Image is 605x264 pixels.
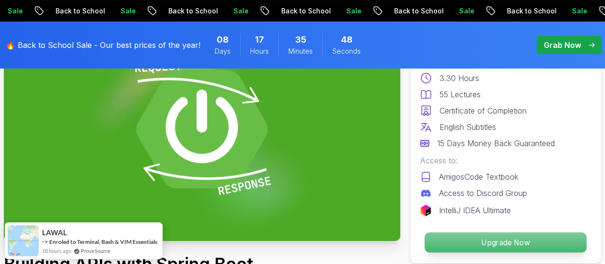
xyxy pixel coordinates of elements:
[440,121,496,133] p: English Subtitles
[81,247,110,255] a: ProveSource
[217,33,229,46] span: 8 Days
[42,247,71,255] span: 18 hours ago
[439,171,518,183] p: AmigosCode Textbook
[151,6,216,16] p: Back to School
[377,6,442,16] p: Back to School
[42,238,48,245] span: ->
[216,6,247,16] p: Sale
[264,6,329,16] p: Back to School
[255,33,264,46] span: 17 Hours
[440,105,527,116] p: Certificate of Completion
[341,33,352,46] span: 48 Seconds
[437,138,555,149] p: 15 Days Money Back Guaranteed
[103,6,134,16] p: Sale
[439,187,527,199] p: Access to Discord Group
[420,205,431,216] img: jetbrains logo
[42,229,67,237] span: LAWAL
[8,225,39,256] img: provesource social proof notification image
[425,232,586,253] p: Upgrade Now
[490,6,555,16] p: Back to School
[6,39,200,51] p: 🔥 Back to School Sale - Our best prices of the year!
[420,155,591,166] p: Access to:
[250,46,269,56] span: Hours
[555,6,585,16] p: Sale
[544,39,581,51] p: Grab Now
[332,46,361,56] span: Seconds
[329,6,360,16] p: Sale
[288,46,313,56] span: Minutes
[442,6,473,16] p: Sale
[440,89,481,100] p: 55 Lectures
[439,205,511,216] p: IntelliJ IDEA Ultimate
[215,46,231,56] span: Days
[424,232,587,253] button: Upgrade Now
[49,238,157,245] a: Enroled to Terminal, Bash & VIM Essentials
[295,33,307,46] span: 35 Minutes
[38,6,103,16] p: Back to School
[440,72,479,84] p: 3.30 Hours
[4,18,400,241] img: building-apis-with-spring-boot_thumbnail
